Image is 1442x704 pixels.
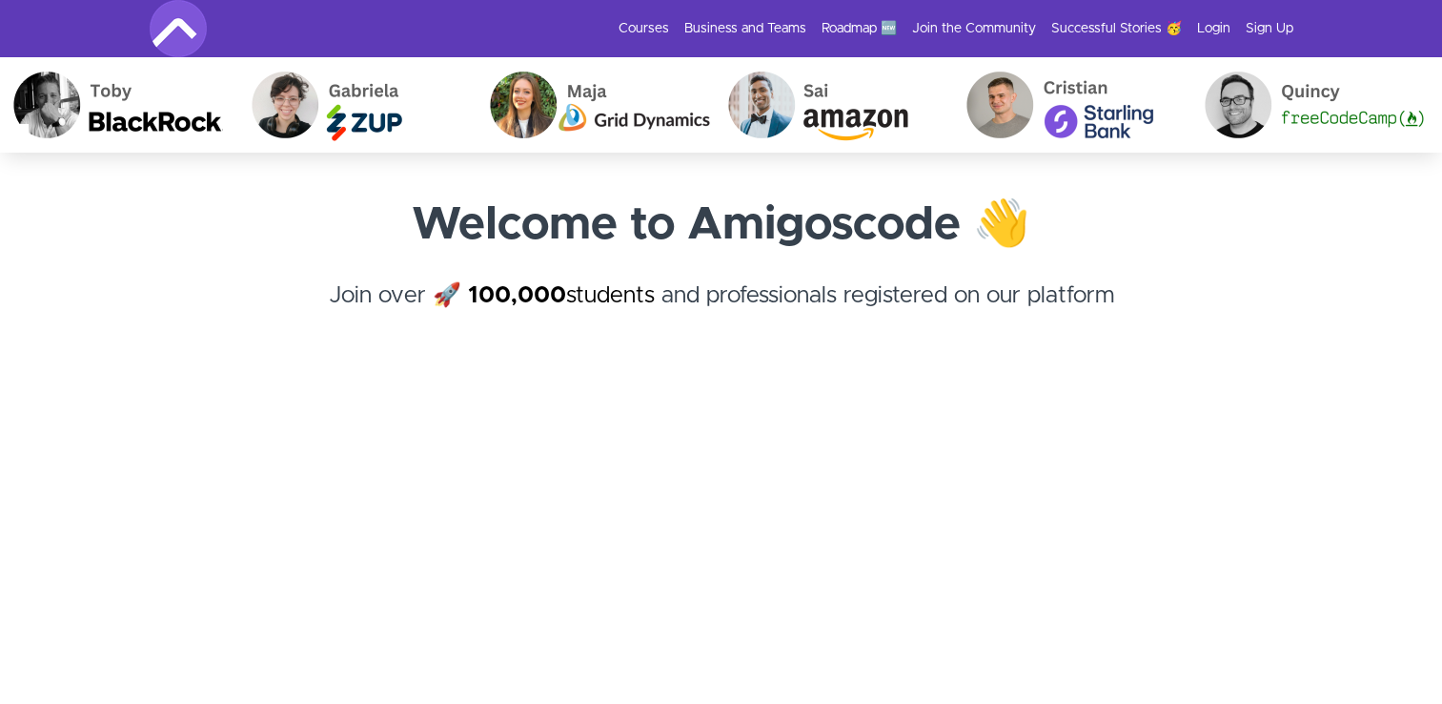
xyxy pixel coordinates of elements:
[713,57,951,153] img: Sai
[1197,19,1230,38] a: Login
[475,57,713,153] img: Maja
[912,19,1036,38] a: Join the Community
[1051,19,1182,38] a: Successful Stories 🥳
[150,279,1293,347] h4: Join over 🚀 and professionals registered on our platform
[684,19,806,38] a: Business and Teams
[412,202,1030,248] strong: Welcome to Amigoscode 👋
[1246,19,1293,38] a: Sign Up
[1189,57,1428,153] img: Quincy
[822,19,897,38] a: Roadmap 🆕
[236,57,475,153] img: Gabriela
[619,19,669,38] a: Courses
[468,284,566,307] strong: 100,000
[951,57,1189,153] img: Cristian
[468,284,655,307] a: 100,000students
